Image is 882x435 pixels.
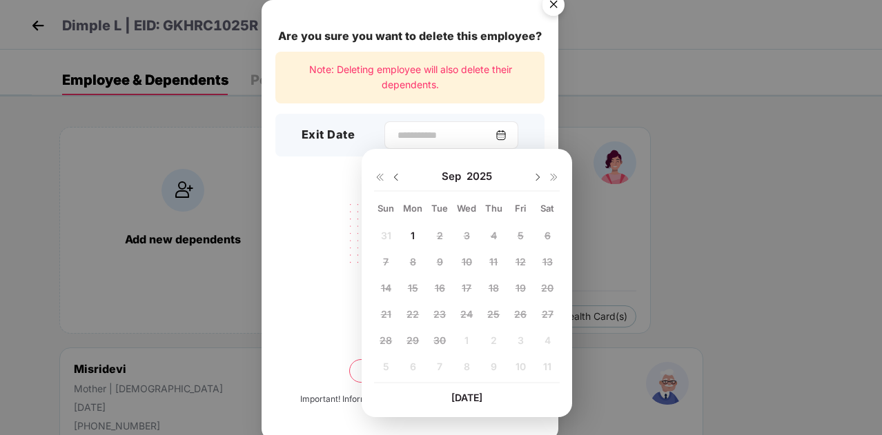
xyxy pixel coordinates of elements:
[455,202,479,214] div: Wed
[300,393,520,406] div: Important! Information once deleted, can’t be recovered.
[391,172,402,183] img: svg+xml;base64,PHN2ZyBpZD0iRHJvcGRvd24tMzJ4MzIiIHhtbG5zPSJodHRwOi8vd3d3LnczLm9yZy8yMDAwL3N2ZyIgd2...
[467,170,492,183] span: 2025
[532,172,543,183] img: svg+xml;base64,PHN2ZyBpZD0iRHJvcGRvd24tMzJ4MzIiIHhtbG5zPSJodHRwOi8vd3d3LnczLm9yZy8yMDAwL3N2ZyIgd2...
[349,359,471,383] button: Delete permanently
[302,126,355,144] h3: Exit Date
[442,170,467,183] span: Sep
[451,392,482,403] span: [DATE]
[374,202,398,214] div: Sun
[482,202,506,214] div: Thu
[411,230,415,241] span: 1
[333,195,487,303] img: svg+xml;base64,PHN2ZyB4bWxucz0iaHR0cDovL3d3dy53My5vcmcvMjAwMC9zdmciIHdpZHRoPSIyMjQiIGhlaWdodD0iMT...
[428,202,452,214] div: Tue
[549,172,560,183] img: svg+xml;base64,PHN2ZyB4bWxucz0iaHR0cDovL3d3dy53My5vcmcvMjAwMC9zdmciIHdpZHRoPSIxNiIgaGVpZ2h0PSIxNi...
[374,172,385,183] img: svg+xml;base64,PHN2ZyB4bWxucz0iaHR0cDovL3d3dy53My5vcmcvMjAwMC9zdmciIHdpZHRoPSIxNiIgaGVpZ2h0PSIxNi...
[536,202,560,214] div: Sat
[509,202,533,214] div: Fri
[275,52,545,103] div: Note: Deleting employee will also delete their dependents.
[275,28,545,45] div: Are you sure you want to delete this employee?
[401,202,425,214] div: Mon
[496,130,507,141] img: svg+xml;base64,PHN2ZyBpZD0iQ2FsZW5kYXItMzJ4MzIiIHhtbG5zPSJodHRwOi8vd3d3LnczLm9yZy8yMDAwL3N2ZyIgd2...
